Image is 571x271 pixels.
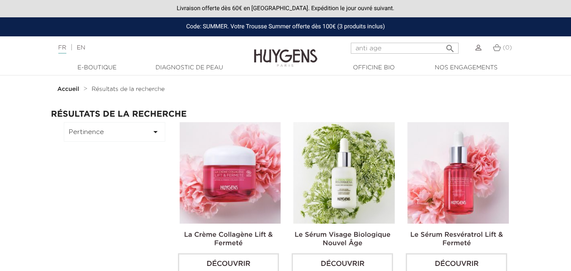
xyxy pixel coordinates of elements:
img: Le Sérum Resvératrol Lift & Fermeté [407,122,509,224]
a: Résultats de la recherche [92,86,165,93]
a: Le Sérum Resvératrol Lift & Fermeté [410,232,503,247]
i:  [150,127,161,137]
span: Résultats de la recherche [92,86,165,92]
a: EN [76,45,85,51]
button: Pertinence [64,122,165,142]
button:  [443,40,458,52]
a: Officine Bio [332,63,416,72]
a: La Crème Collagène Lift & Fermeté [184,232,273,247]
i:  [445,41,455,51]
input: Rechercher [351,43,459,54]
a: E-Boutique [55,63,139,72]
h2: Résultats de la recherche [51,109,520,119]
div: | [54,43,232,53]
span: (0) [503,45,512,51]
a: Accueil [57,86,81,93]
a: Diagnostic de peau [147,63,232,72]
strong: Accueil [57,86,79,92]
img: La Crème Collagène Lift & Fermeté [180,122,281,224]
img: Huygens [254,36,317,68]
a: Le Sérum Visage Biologique Nouvel Âge [295,232,391,247]
a: FR [58,45,66,54]
a: Nos engagements [424,63,508,72]
img: Le Sérum Visage Biologique Nouvel Âge [293,122,395,224]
